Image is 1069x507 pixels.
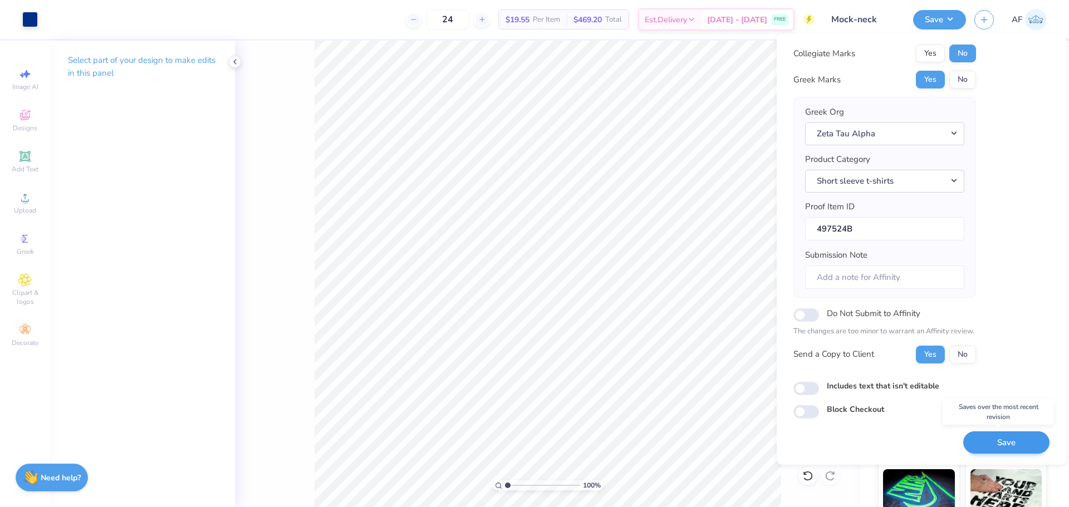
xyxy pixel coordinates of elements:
[823,8,905,31] input: Untitled Design
[6,288,45,306] span: Clipart & logos
[793,326,976,337] p: The changes are too minor to warrant an Affinity review.
[805,200,855,213] label: Proof Item ID
[827,380,939,392] label: Includes text that isn't editable
[12,338,38,347] span: Decorate
[12,165,38,174] span: Add Text
[805,122,964,145] button: Zeta Tau Alpha
[14,206,36,215] span: Upload
[943,399,1054,425] div: Saves over the most recent revision
[41,472,81,483] strong: Need help?
[533,14,560,26] span: Per Item
[949,71,976,88] button: No
[963,431,1050,454] button: Save
[573,14,602,26] span: $469.20
[583,480,601,490] span: 100 %
[916,45,945,62] button: Yes
[12,82,38,91] span: Image AI
[645,14,687,26] span: Est. Delivery
[17,247,34,256] span: Greek
[707,14,767,26] span: [DATE] - [DATE]
[827,403,884,415] label: Block Checkout
[805,106,844,119] label: Greek Org
[68,54,217,80] p: Select part of your design to make edits in this panel
[916,71,945,88] button: Yes
[605,14,622,26] span: Total
[949,45,976,62] button: No
[913,10,966,29] button: Save
[949,346,976,363] button: No
[774,16,786,23] span: FREE
[916,346,945,363] button: Yes
[805,153,870,166] label: Product Category
[793,348,874,361] div: Send a Copy to Client
[805,170,964,193] button: Short sleeve t-shirts
[506,14,529,26] span: $19.55
[827,306,920,321] label: Do Not Submit to Affinity
[13,124,37,132] span: Designs
[1025,9,1047,31] img: Ana Francesca Bustamante
[793,47,855,60] div: Collegiate Marks
[805,249,867,262] label: Submission Note
[1012,9,1047,31] a: AF
[805,265,964,289] input: Add a note for Affinity
[1012,13,1022,26] span: AF
[793,73,841,86] div: Greek Marks
[426,9,469,29] input: – –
